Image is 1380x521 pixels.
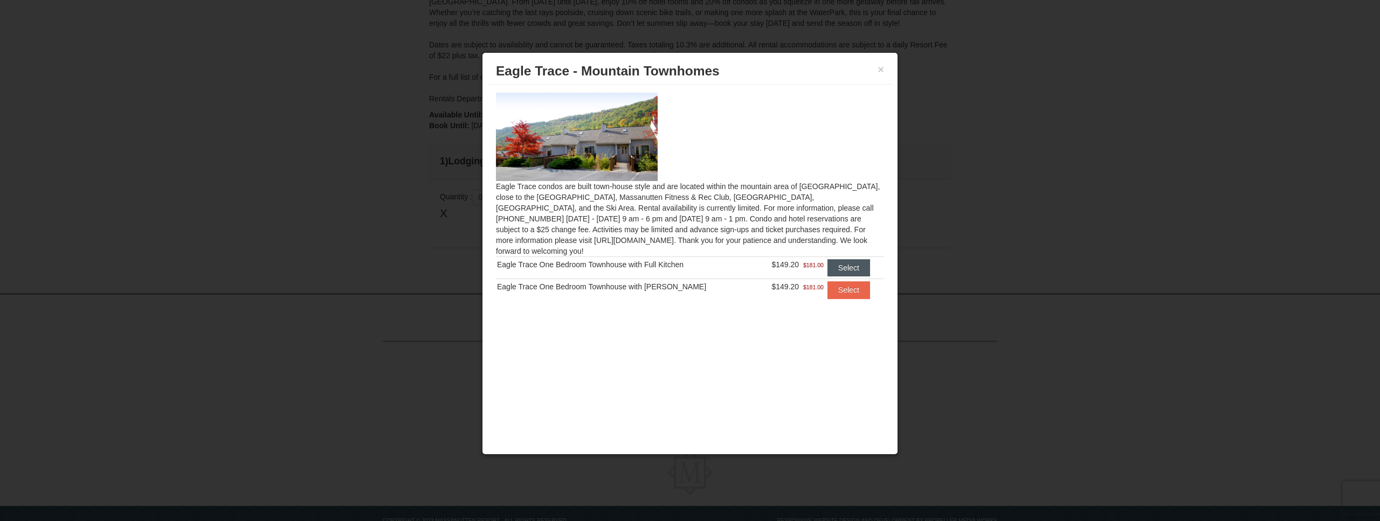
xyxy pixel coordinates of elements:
[496,64,720,78] span: Eagle Trace - Mountain Townhomes
[878,64,884,75] button: ×
[803,260,824,270] span: $181.00
[803,282,824,293] span: $181.00
[496,93,658,181] img: 19218983-1-9b289e55.jpg
[827,259,870,276] button: Select
[827,281,870,298] button: Select
[497,281,757,292] div: Eagle Trace One Bedroom Townhouse with [PERSON_NAME]
[497,259,757,270] div: Eagle Trace One Bedroom Townhouse with Full Kitchen
[772,260,799,269] span: $149.20
[772,282,799,291] span: $149.20
[488,85,892,320] div: Eagle Trace condos are built town-house style and are located within the mountain area of [GEOGRA...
